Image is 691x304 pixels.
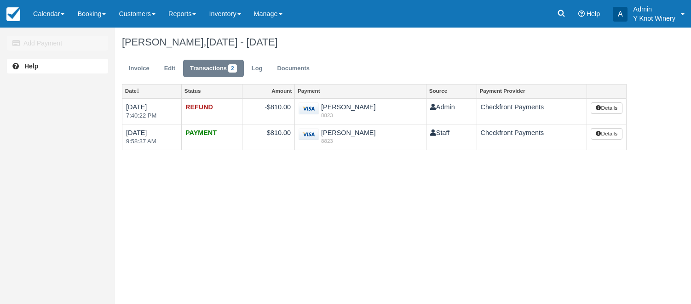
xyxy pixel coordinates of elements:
td: Staff [426,124,477,150]
em: 8823 [299,112,422,119]
a: Amount [242,84,294,97]
em: 9:58:37 AM [126,137,178,146]
a: Transactions2 [183,60,244,78]
img: visa.png [299,128,319,141]
img: visa.png [299,102,319,115]
a: Documents [270,60,317,78]
td: Admin [426,98,477,124]
b: Help [24,62,38,70]
button: Details [591,102,622,114]
button: Details [591,128,622,140]
td: [DATE] [122,124,182,150]
img: checkfront-main-nav-mini-logo.png [6,7,20,21]
span: [DATE] - [DATE] [206,36,277,48]
strong: REFUND [185,103,213,111]
span: Help [587,10,600,17]
a: Edit [157,60,182,78]
a: Payment [295,84,426,97]
div: A [613,7,628,22]
td: [PERSON_NAME] [295,98,426,124]
a: Source [426,84,477,97]
strong: PAYMENT [185,129,217,136]
a: Status [182,84,242,97]
a: Help [7,59,108,73]
span: 2 [228,64,237,73]
em: 7:40:22 PM [126,112,178,120]
em: 8823 [299,137,422,145]
td: Checkfront Payments [477,98,587,124]
td: [DATE] [122,98,182,124]
a: Payment Provider [477,84,587,97]
a: Date [122,84,181,97]
td: [PERSON_NAME] [295,124,426,150]
p: Admin [633,5,675,14]
a: Log [245,60,270,78]
a: Invoice [122,60,156,78]
td: -$810.00 [242,98,294,124]
p: Y Knot Winery [633,14,675,23]
h1: [PERSON_NAME], [122,37,627,48]
td: Checkfront Payments [477,124,587,150]
i: Help [578,11,585,17]
td: $810.00 [242,124,294,150]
